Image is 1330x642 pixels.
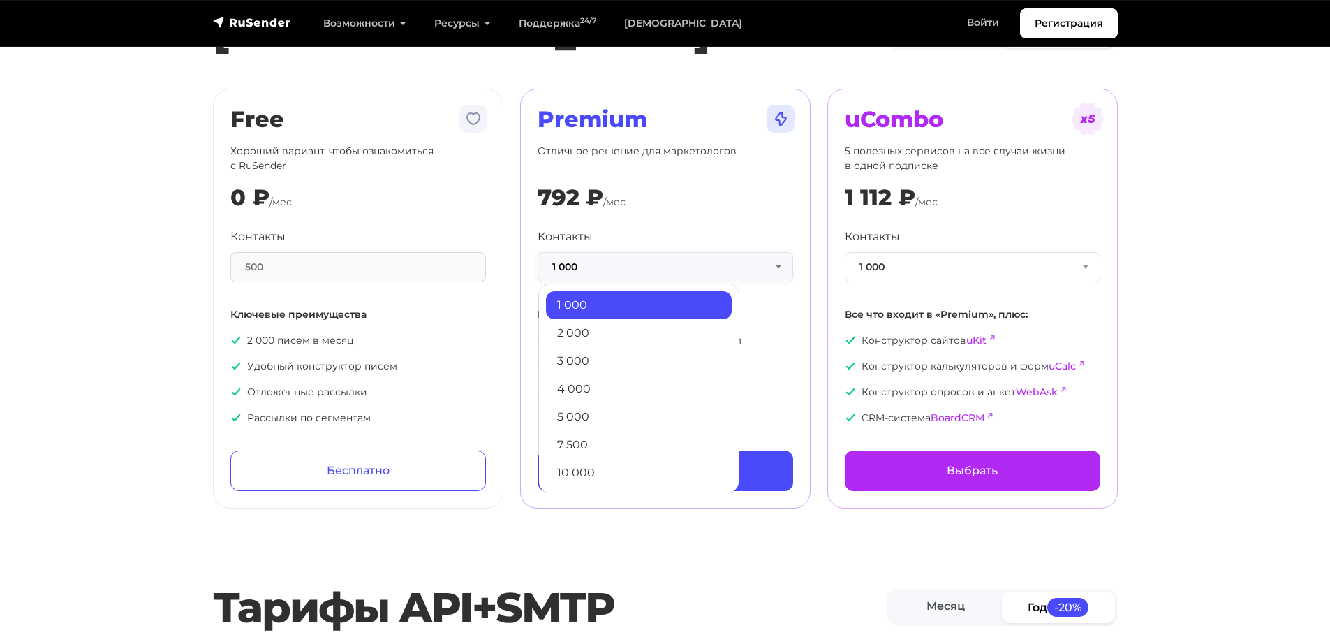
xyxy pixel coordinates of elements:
[546,319,732,347] a: 2 000
[845,412,856,423] img: icon-ok.svg
[230,307,486,322] p: Ключевые преимущества
[1020,8,1118,38] a: Регистрация
[230,184,269,211] div: 0 ₽
[538,184,603,211] div: 792 ₽
[230,360,242,372] img: icon-ok.svg
[546,431,732,459] a: 7 500
[230,412,242,423] img: icon-ok.svg
[213,583,887,633] h2: Тарифы API+SMTP
[845,359,1100,374] p: Конструктор калькуляторов и форм
[546,403,732,431] a: 5 000
[538,106,793,133] h2: Premium
[538,386,549,397] img: icon-ok.svg
[580,16,596,25] sup: 24/7
[610,9,756,38] a: [DEMOGRAPHIC_DATA]
[546,347,732,375] a: 3 000
[845,307,1100,322] p: Все что входит в «Premium», плюс:
[538,412,549,423] img: icon-ok.svg
[603,196,626,208] span: /мес
[1047,598,1089,617] span: -20%
[309,9,420,38] a: Возможности
[845,386,856,397] img: icon-ok.svg
[538,359,793,374] p: Приоритетная поддержка
[230,411,486,425] p: Рассылки по сегментам
[845,144,1100,173] p: 5 полезных сервисов на все случаи жизни в одной подписке
[538,385,793,400] p: Помощь с импортом базы
[538,451,793,491] a: Выбрать
[845,106,1100,133] h2: uCombo
[546,291,732,319] a: 1 000
[538,307,793,322] p: Все что входит в «Free», плюс:
[230,451,486,491] a: Бесплатно
[546,375,732,403] a: 4 000
[889,592,1003,623] a: Месяц
[845,252,1100,282] button: 1 000
[230,385,486,400] p: Отложенные рассылки
[1002,592,1115,623] a: Год
[213,15,291,29] img: RuSender
[1071,102,1104,136] img: tarif-ucombo.svg
[230,359,486,374] p: Удобный конструктор писем
[915,196,938,208] span: /мес
[538,411,793,425] p: Приоритетная модерация
[966,334,987,346] a: uKit
[953,8,1013,37] a: Войти
[1016,386,1058,398] a: WebAsk
[269,196,292,208] span: /мес
[546,487,732,515] a: 13 000
[845,411,1100,425] p: CRM-система
[538,252,793,282] button: 1 000
[764,102,797,136] img: tarif-premium.svg
[845,184,915,211] div: 1 112 ₽
[538,284,739,493] ul: 1 000
[845,385,1100,400] p: Конструктор опросов и анкет
[230,228,286,245] label: Контакты
[845,333,1100,348] p: Конструктор сайтов
[457,102,490,136] img: tarif-free.svg
[505,9,610,38] a: Поддержка24/7
[845,451,1100,491] a: Выбрать
[546,459,732,487] a: 10 000
[230,144,486,173] p: Хороший вариант, чтобы ознакомиться с RuSender
[230,106,486,133] h2: Free
[845,360,856,372] img: icon-ok.svg
[845,335,856,346] img: icon-ok.svg
[538,333,793,348] p: Неограниченное количество писем
[538,144,793,173] p: Отличное решение для маркетологов
[538,335,549,346] img: icon-ok.svg
[230,386,242,397] img: icon-ok.svg
[1049,360,1076,372] a: uCalc
[420,9,505,38] a: Ресурсы
[230,335,242,346] img: icon-ok.svg
[845,228,900,245] label: Контакты
[538,360,549,372] img: icon-ok.svg
[230,333,486,348] p: 2 000 писем в месяц
[538,228,593,245] label: Контакты
[931,411,984,424] a: BoardCRM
